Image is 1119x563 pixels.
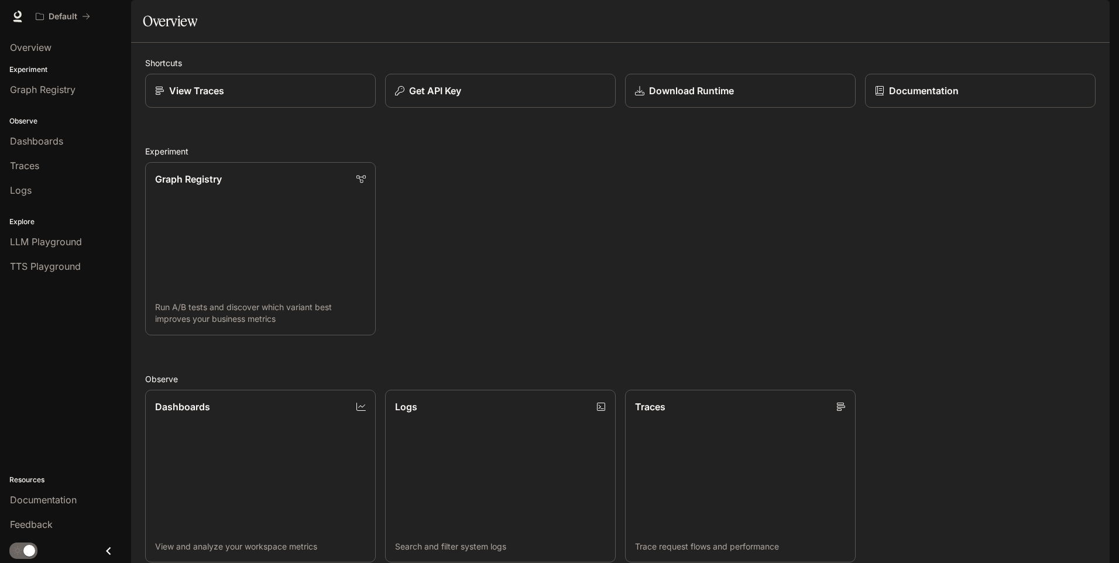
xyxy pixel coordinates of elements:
[155,541,366,552] p: View and analyze your workspace metrics
[865,74,1096,108] a: Documentation
[889,84,959,98] p: Documentation
[395,541,606,552] p: Search and filter system logs
[409,84,461,98] p: Get API Key
[635,400,665,414] p: Traces
[145,74,376,108] a: View Traces
[145,145,1096,157] h2: Experiment
[155,301,366,325] p: Run A/B tests and discover which variant best improves your business metrics
[155,400,210,414] p: Dashboards
[145,390,376,563] a: DashboardsView and analyze your workspace metrics
[145,162,376,335] a: Graph RegistryRun A/B tests and discover which variant best improves your business metrics
[649,84,734,98] p: Download Runtime
[155,172,222,186] p: Graph Registry
[625,390,856,563] a: TracesTrace request flows and performance
[625,74,856,108] a: Download Runtime
[385,74,616,108] button: Get API Key
[145,57,1096,69] h2: Shortcuts
[145,373,1096,385] h2: Observe
[395,400,417,414] p: Logs
[143,9,197,33] h1: Overview
[169,84,224,98] p: View Traces
[49,12,77,22] p: Default
[385,390,616,563] a: LogsSearch and filter system logs
[635,541,846,552] p: Trace request flows and performance
[30,5,95,28] button: All workspaces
